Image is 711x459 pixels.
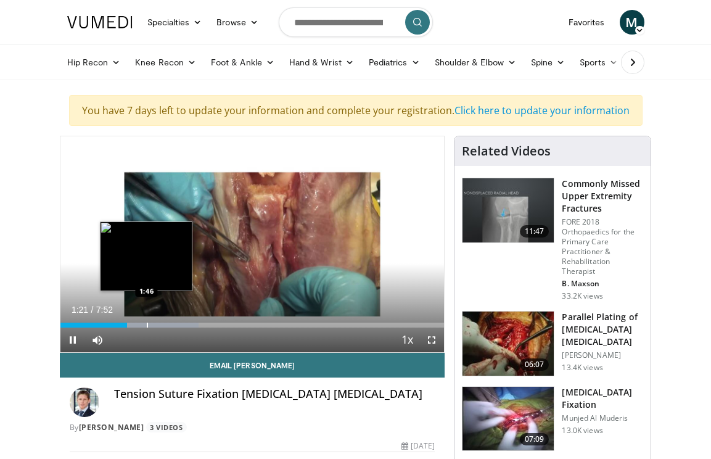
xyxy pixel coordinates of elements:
span: / [91,305,94,315]
button: Pause [60,328,85,352]
a: 11:47 Commonly Missed Upper Extremity Fractures FORE 2018 Orthopaedics for the Primary Care Pract... [462,178,643,301]
h3: Commonly Missed Upper Extremity Fractures [562,178,643,215]
p: FORE 2018 Orthopaedics for the Primary Care Practitioner & Rehabilitation Therapist [562,217,643,276]
a: Pediatrics [361,50,427,75]
h4: Related Videos [462,144,551,159]
button: Playback Rate [395,328,419,352]
a: Favorites [561,10,612,35]
span: 11:47 [520,225,549,238]
img: VuMedi Logo [67,16,133,28]
a: Hand & Wrist [282,50,361,75]
a: Browse [209,10,266,35]
h3: Parallel Plating of [MEDICAL_DATA] [MEDICAL_DATA] [562,311,643,348]
p: 33.2K views [562,291,602,301]
span: 07:09 [520,433,549,445]
a: 3 Videos [146,422,187,432]
div: You have 7 days left to update your information and complete your registration. [69,95,643,126]
a: Knee Recon [128,50,203,75]
a: Shoulder & Elbow [427,50,524,75]
a: Specialties [140,10,210,35]
video-js: Video Player [60,136,445,352]
img: b2c65235-e098-4cd2-ab0f-914df5e3e270.150x105_q85_crop-smart_upscale.jpg [462,178,554,242]
input: Search topics, interventions [279,7,433,37]
p: Munjed Al Muderis [562,413,643,423]
a: Spine [524,50,572,75]
img: XzOTlMlQSGUnbGTX4xMDoxOjBrO-I4W8.150x105_q85_crop-smart_upscale.jpg [462,312,554,376]
p: 13.4K views [562,363,602,373]
a: [PERSON_NAME] [79,422,144,432]
p: B. Maxson [562,279,643,289]
span: 7:52 [96,305,113,315]
h4: Tension Suture Fixation [MEDICAL_DATA] [MEDICAL_DATA] [114,387,435,401]
span: 06:07 [520,358,549,371]
h3: [MEDICAL_DATA] Fixation [562,386,643,411]
img: Avatar [70,387,99,417]
div: Progress Bar [60,323,445,328]
div: By [70,422,435,433]
img: eolv1L8ZdYrFVOcH4xMDoxOjA4MTsiGN_1.150x105_q85_crop-smart_upscale.jpg [462,387,554,451]
a: Foot & Ankle [203,50,282,75]
span: 1:21 [72,305,88,315]
a: Email [PERSON_NAME] [60,353,445,378]
button: Mute [85,328,110,352]
a: 07:09 [MEDICAL_DATA] Fixation Munjed Al Muderis 13.0K views [462,386,643,452]
p: 13.0K views [562,426,602,436]
a: Sports [572,50,625,75]
div: [DATE] [401,440,435,452]
a: M [620,10,644,35]
a: 06:07 Parallel Plating of [MEDICAL_DATA] [MEDICAL_DATA] [PERSON_NAME] 13.4K views [462,311,643,376]
a: Hip Recon [60,50,128,75]
p: [PERSON_NAME] [562,350,643,360]
a: Click here to update your information [454,104,630,117]
img: image.jpeg [100,221,192,291]
button: Fullscreen [419,328,444,352]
